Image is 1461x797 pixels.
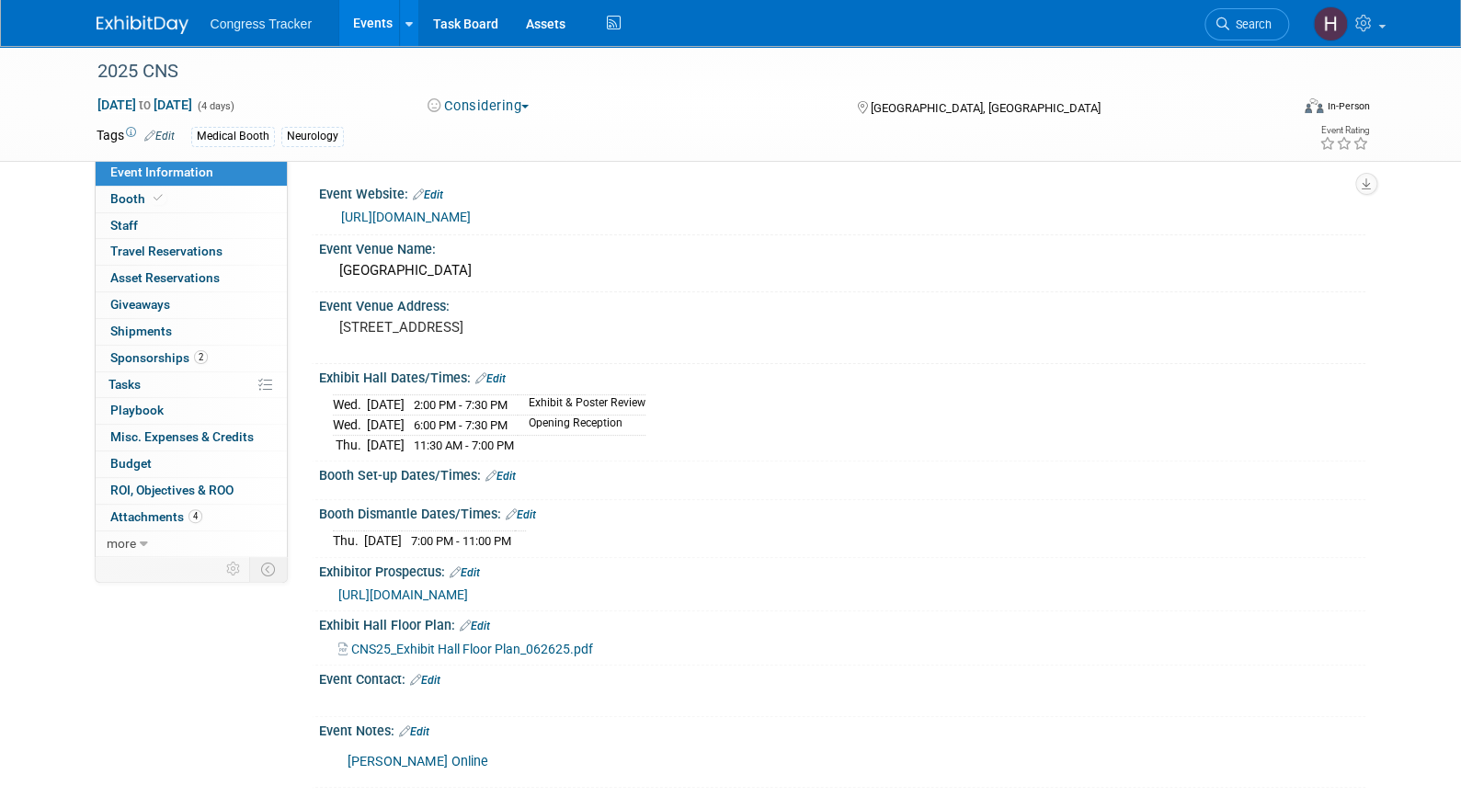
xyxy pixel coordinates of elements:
[518,416,645,436] td: Opening Reception
[367,435,405,454] td: [DATE]
[333,256,1352,285] div: [GEOGRAPHIC_DATA]
[110,403,164,417] span: Playbook
[218,557,250,581] td: Personalize Event Tab Strip
[108,377,141,392] span: Tasks
[96,160,287,186] a: Event Information
[333,435,367,454] td: Thu.
[110,270,220,285] span: Asset Reservations
[110,165,213,179] span: Event Information
[367,395,405,416] td: [DATE]
[1318,126,1368,135] div: Event Rating
[110,297,170,312] span: Giveaways
[1305,98,1323,113] img: Format-Inperson.png
[154,193,163,203] i: Booth reservation complete
[475,372,506,385] a: Edit
[97,126,175,147] td: Tags
[107,536,136,551] span: more
[319,292,1365,315] div: Event Venue Address:
[450,566,480,579] a: Edit
[1326,99,1369,113] div: In-Person
[110,218,138,233] span: Staff
[348,754,488,769] a: [PERSON_NAME] Online
[871,101,1101,115] span: [GEOGRAPHIC_DATA], [GEOGRAPHIC_DATA]
[319,717,1365,741] div: Event Notes:
[410,674,440,687] a: Edit
[96,398,287,424] a: Playbook
[96,266,287,291] a: Asset Reservations
[110,244,223,258] span: Travel Reservations
[411,534,511,548] span: 7:00 PM - 11:00 PM
[1229,17,1272,31] span: Search
[319,500,1365,524] div: Booth Dismantle Dates/Times:
[319,666,1365,689] div: Event Contact:
[319,611,1365,635] div: Exhibit Hall Floor Plan:
[96,372,287,398] a: Tasks
[188,509,202,523] span: 4
[351,642,593,656] span: CNS25_Exhibit Hall Floor Plan_062625.pdf
[249,557,287,581] td: Toggle Event Tabs
[1181,96,1370,123] div: Event Format
[194,350,208,364] span: 2
[460,620,490,632] a: Edit
[414,438,514,452] span: 11:30 AM - 7:00 PM
[413,188,443,201] a: Edit
[506,508,536,521] a: Edit
[96,187,287,212] a: Booth
[338,642,593,656] a: CNS25_Exhibit Hall Floor Plan_062625.pdf
[96,292,287,318] a: Giveaways
[485,470,516,483] a: Edit
[110,324,172,338] span: Shipments
[110,509,202,524] span: Attachments
[96,478,287,504] a: ROI, Objectives & ROO
[96,319,287,345] a: Shipments
[196,100,234,112] span: (4 days)
[110,191,166,206] span: Booth
[339,319,735,336] pre: [STREET_ADDRESS]
[1313,6,1348,41] img: Heather Jones
[96,213,287,239] a: Staff
[319,235,1365,258] div: Event Venue Name:
[333,531,364,551] td: Thu.
[96,239,287,265] a: Travel Reservations
[110,483,234,497] span: ROI, Objectives & ROO
[96,505,287,530] a: Attachments4
[110,350,208,365] span: Sponsorships
[414,418,508,432] span: 6:00 PM - 7:30 PM
[96,346,287,371] a: Sponsorships2
[96,425,287,450] a: Misc. Expenses & Credits
[333,416,367,436] td: Wed.
[319,461,1365,485] div: Booth Set-up Dates/Times:
[97,16,188,34] img: ExhibitDay
[338,587,468,602] a: [URL][DOMAIN_NAME]
[211,17,312,31] span: Congress Tracker
[367,416,405,436] td: [DATE]
[319,364,1365,388] div: Exhibit Hall Dates/Times:
[96,451,287,477] a: Budget
[96,531,287,557] a: more
[1204,8,1289,40] a: Search
[333,395,367,416] td: Wed.
[364,531,402,551] td: [DATE]
[136,97,154,112] span: to
[110,429,254,444] span: Misc. Expenses & Credits
[421,97,536,116] button: Considering
[518,395,645,416] td: Exhibit & Poster Review
[319,180,1365,204] div: Event Website:
[110,456,152,471] span: Budget
[97,97,193,113] span: [DATE] [DATE]
[191,127,275,146] div: Medical Booth
[144,130,175,142] a: Edit
[341,210,471,224] a: [URL][DOMAIN_NAME]
[414,398,508,412] span: 2:00 PM - 7:30 PM
[281,127,344,146] div: Neurology
[399,725,429,738] a: Edit
[91,55,1261,88] div: 2025 CNS
[319,558,1365,582] div: Exhibitor Prospectus:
